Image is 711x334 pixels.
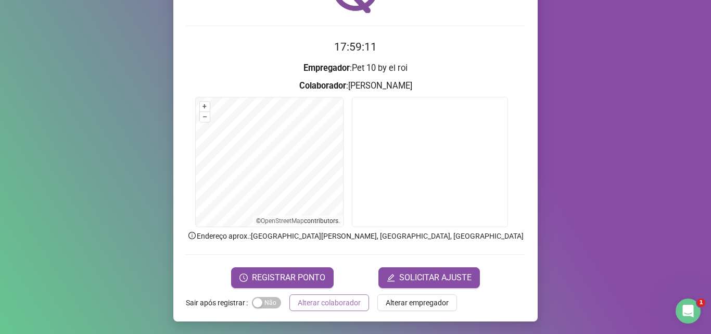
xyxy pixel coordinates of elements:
[200,112,210,122] button: –
[387,274,395,282] span: edit
[697,299,705,307] span: 1
[239,274,248,282] span: clock-circle
[334,41,377,53] time: 17:59:11
[187,231,197,240] span: info-circle
[186,61,525,75] h3: : Pet 10 by el roi
[256,217,340,225] li: © contributors.
[231,267,334,288] button: REGISTRAR PONTO
[386,297,449,308] span: Alterar empregador
[261,217,304,225] a: OpenStreetMap
[200,102,210,112] button: +
[186,79,525,93] h3: : [PERSON_NAME]
[252,271,325,284] span: REGISTRAR PONTO
[298,297,361,308] span: Alterar colaborador
[399,271,472,284] span: SOLICITAR AJUSTE
[303,63,350,73] strong: Empregador
[378,267,480,288] button: editSOLICITAR AJUSTE
[377,294,457,311] button: Alterar empregador
[289,294,369,311] button: Alterar colaborador
[299,81,346,91] strong: Colaborador
[186,294,252,311] label: Sair após registrar
[186,230,525,242] p: Endereço aprox. : [GEOGRAPHIC_DATA][PERSON_NAME], [GEOGRAPHIC_DATA], [GEOGRAPHIC_DATA]
[676,299,701,324] iframe: Intercom live chat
